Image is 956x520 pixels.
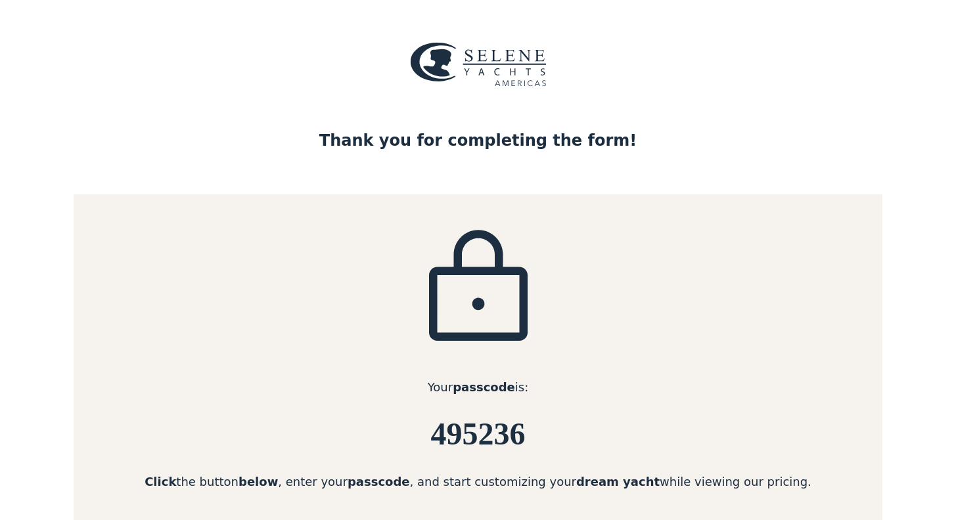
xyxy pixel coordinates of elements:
[413,226,544,357] img: icon
[453,380,515,394] strong: passcode
[145,475,176,488] strong: Click
[319,129,637,152] div: Thank you for completing the form!
[576,475,660,488] strong: dream yacht
[348,475,410,488] strong: passcode
[410,42,547,87] img: logo
[74,417,882,452] h6: 495236
[74,378,882,396] div: Your is:
[239,475,278,488] strong: below
[74,473,882,490] div: the button , enter your , and start customizing your while viewing our pricing.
